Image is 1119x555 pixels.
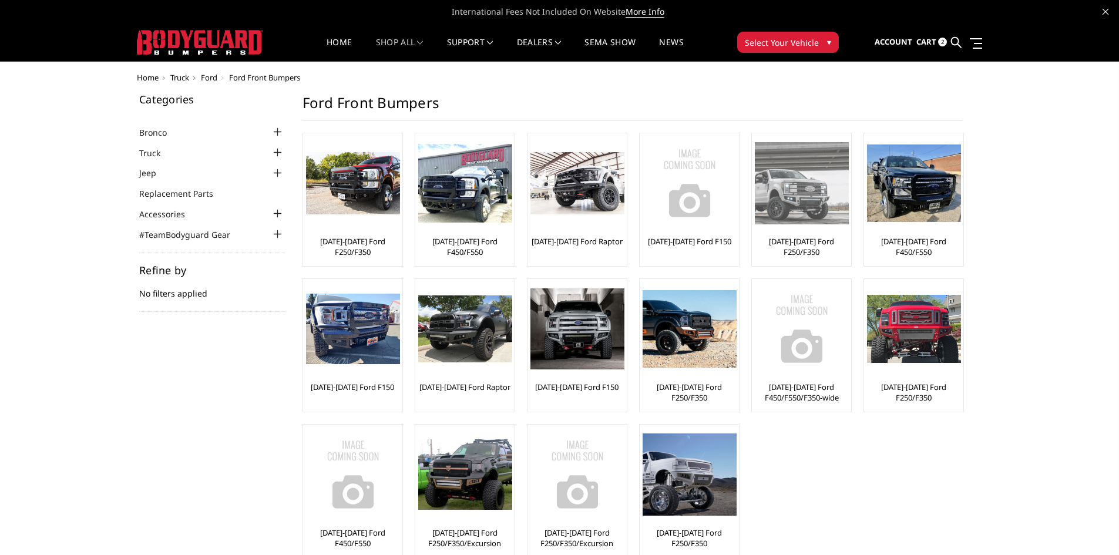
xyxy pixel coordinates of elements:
h1: Ford Front Bumpers [303,94,963,121]
img: BODYGUARD BUMPERS [137,30,263,55]
a: [DATE]-[DATE] Ford F150 [648,236,731,247]
a: Truck [139,147,175,159]
img: No Image [755,282,849,376]
a: #TeamBodyguard Gear [139,228,245,241]
img: No Image [306,428,400,522]
h5: Refine by [139,265,285,275]
h5: Categories [139,94,285,105]
a: Support [447,38,493,61]
a: [DATE]-[DATE] Ford F250/F350 [643,527,736,549]
a: SEMA Show [584,38,636,61]
a: Dealers [517,38,562,61]
a: [DATE]-[DATE] Ford F450/F550 [306,527,399,549]
a: [DATE]-[DATE] Ford Raptor [419,382,510,392]
a: Truck [170,72,189,83]
a: [DATE]-[DATE] Ford F150 [311,382,394,392]
a: Accessories [139,208,200,220]
a: [DATE]-[DATE] Ford F250/F350/Excursion [418,527,512,549]
img: No Image [643,136,737,230]
a: Replacement Parts [139,187,228,200]
span: Ford Front Bumpers [229,72,300,83]
a: Jeep [139,167,171,179]
a: [DATE]-[DATE] Ford F450/F550 [867,236,960,257]
a: [DATE]-[DATE] Ford F250/F350/Excursion [530,527,624,549]
iframe: Chat Widget [1060,499,1119,555]
a: [DATE]-[DATE] Ford F250/F350 [755,236,848,257]
div: No filters applied [139,265,285,312]
a: Ford [201,72,217,83]
a: More Info [626,6,664,18]
a: shop all [376,38,424,61]
a: Home [327,38,352,61]
img: No Image [530,428,624,522]
a: Cart 2 [916,26,947,58]
a: No Image [755,282,848,376]
a: [DATE]-[DATE] Ford F450/F550/F350-wide [755,382,848,403]
a: Account [875,26,912,58]
span: 2 [938,38,947,46]
span: ▾ [827,36,831,48]
a: Home [137,72,159,83]
a: [DATE]-[DATE] Ford F250/F350 [643,382,736,403]
a: [DATE]-[DATE] Ford F450/F550 [418,236,512,257]
span: Cart [916,36,936,47]
button: Select Your Vehicle [737,32,839,53]
a: Bronco [139,126,182,139]
a: [DATE]-[DATE] Ford F150 [535,382,619,392]
a: [DATE]-[DATE] Ford F250/F350 [867,382,960,403]
span: Select Your Vehicle [745,36,819,49]
a: [DATE]-[DATE] Ford F250/F350 [306,236,399,257]
span: Account [875,36,912,47]
a: No Image [306,428,399,522]
a: News [659,38,683,61]
a: [DATE]-[DATE] Ford Raptor [532,236,623,247]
